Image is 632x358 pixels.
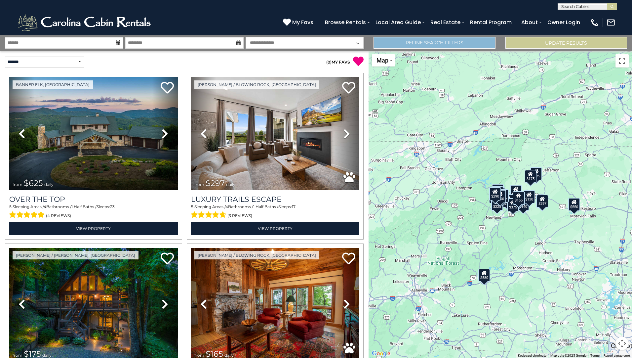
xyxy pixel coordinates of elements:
div: $297 [536,195,548,208]
img: thumbnail_167153549.jpeg [9,77,178,190]
img: thumbnail_168695581.jpeg [191,77,360,190]
span: 5 [191,204,193,209]
a: [PERSON_NAME] / Blowing Rock, [GEOGRAPHIC_DATA] [194,80,319,89]
img: White-1-2.png [17,13,154,32]
div: $550 [568,198,580,211]
span: $297 [206,178,225,188]
div: $375 [507,198,519,211]
a: View Property [191,222,360,235]
div: $349 [510,185,522,198]
span: $625 [24,178,43,188]
span: Map data ©2025 Google [550,354,586,357]
div: $130 [523,190,535,203]
a: [PERSON_NAME] / Blowing Rock, [GEOGRAPHIC_DATA] [194,251,319,259]
span: ( ) [326,60,332,65]
span: 1 Half Baths / [71,204,97,209]
div: $425 [492,186,503,200]
a: [PERSON_NAME] / [PERSON_NAME], [GEOGRAPHIC_DATA] [13,251,138,259]
span: My Favs [292,18,313,26]
a: Add to favorites [342,252,355,266]
a: Browse Rentals [322,17,369,28]
span: daily [42,353,52,358]
div: $125 [492,184,504,197]
a: Add to favorites [161,252,174,266]
img: phone-regular-white.png [590,18,599,27]
button: Change map style [372,54,395,67]
div: $140 [517,198,529,211]
span: from [13,182,22,187]
a: Refine Search Filters [374,37,495,49]
span: from [13,353,22,358]
span: Map [376,57,388,64]
span: 4 [44,204,46,209]
div: $175 [524,170,536,183]
a: Over The Top [9,195,178,204]
div: $480 [513,192,525,205]
div: $165 [513,191,525,204]
a: Report a map error [604,354,630,357]
button: Keyboard shortcuts [518,353,546,358]
a: (0)MY FAVS [326,60,350,65]
div: $290 [489,187,501,201]
div: $300 [494,190,506,203]
a: Banner Elk, [GEOGRAPHIC_DATA] [13,80,93,89]
a: Real Estate [427,17,464,28]
span: 0 [328,60,330,65]
a: Add to favorites [342,81,355,95]
span: daily [224,353,234,358]
div: $580 [478,269,490,282]
img: mail-regular-white.png [606,18,615,27]
button: Toggle fullscreen view [615,54,629,67]
a: Terms (opens in new tab) [590,354,600,357]
span: 4 [225,204,228,209]
div: $225 [491,198,503,211]
div: Sleeping Areas / Bathrooms / Sleeps: [9,204,178,220]
span: 5 [9,204,12,209]
span: 1 Half Baths / [253,204,278,209]
a: About [518,17,541,28]
div: Sleeping Areas / Bathrooms / Sleeps: [191,204,360,220]
button: Update Results [505,37,627,49]
a: Rental Program [467,17,515,28]
img: Google [370,349,392,358]
a: Open this area in Google Maps (opens a new window) [370,349,392,358]
a: My Favs [283,18,315,27]
div: $175 [530,167,542,180]
a: Local Area Guide [372,17,424,28]
button: Map camera controls [615,337,629,350]
span: daily [44,182,54,187]
span: (3 reviews) [227,211,252,220]
div: $230 [489,190,501,203]
a: Add to favorites [161,81,174,95]
a: Luxury Trails Escape [191,195,360,204]
span: (4 reviews) [46,211,71,220]
a: Owner Login [544,17,583,28]
span: 17 [292,204,296,209]
span: from [194,182,204,187]
span: 23 [110,204,115,209]
div: $625 [497,189,509,202]
span: daily [226,182,235,187]
span: from [194,353,204,358]
a: View Property [9,222,178,235]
